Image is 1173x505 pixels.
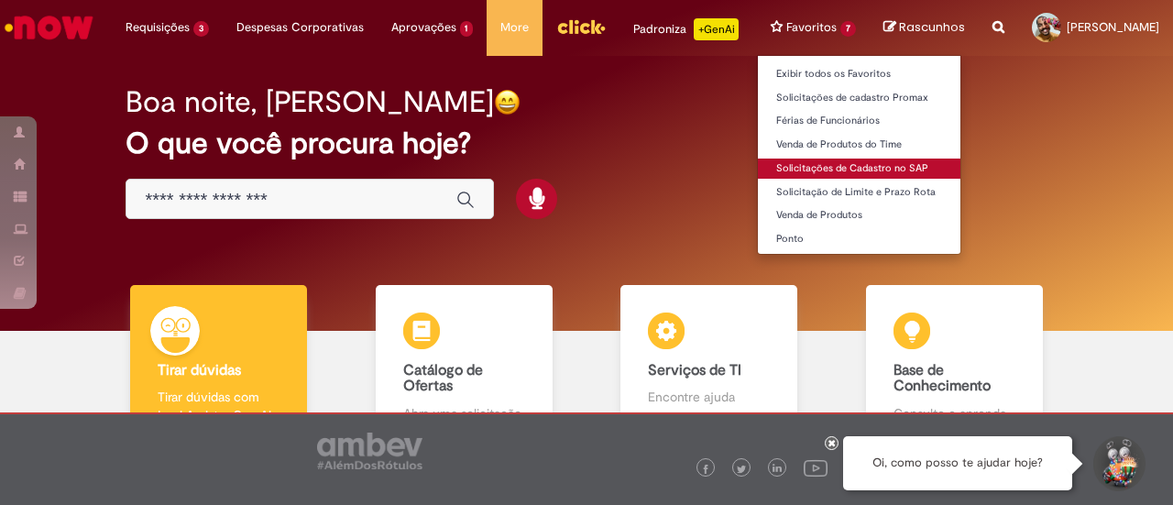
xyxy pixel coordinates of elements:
a: Catálogo de Ofertas Abra uma solicitação [342,285,587,444]
b: Base de Conhecimento [893,361,991,396]
a: Venda de Produtos [758,205,960,225]
a: Exibir todos os Favoritos [758,64,960,84]
img: happy-face.png [494,89,521,115]
a: Base de Conhecimento Consulte e aprenda [832,285,1078,444]
span: Despesas Corporativas [236,18,364,37]
p: Abra uma solicitação [403,404,525,423]
a: Solicitações de Cadastro no SAP [758,159,960,179]
span: Requisições [126,18,190,37]
div: Padroniza [633,18,739,40]
b: Catálogo de Ofertas [403,361,483,396]
p: Consulte e aprenda [893,404,1015,423]
span: 3 [193,21,209,37]
img: logo_footer_ambev_rotulo_gray.png [317,433,422,469]
a: Solicitações de cadastro Promax [758,88,960,108]
p: Tirar dúvidas com Lupi Assist e Gen Ai [158,388,280,424]
span: More [500,18,529,37]
a: Tirar dúvidas Tirar dúvidas com Lupi Assist e Gen Ai [96,285,342,444]
img: logo_footer_linkedin.png [773,464,782,475]
img: click_logo_yellow_360x200.png [556,13,606,40]
a: Férias de Funcionários [758,111,960,131]
b: Serviços de TI [648,361,741,379]
a: Venda de Produtos do Time [758,135,960,155]
img: ServiceNow [2,9,96,46]
img: logo_footer_youtube.png [804,456,828,479]
span: [PERSON_NAME] [1067,19,1159,35]
span: 1 [460,21,474,37]
button: Iniciar Conversa de Suporte [1091,436,1146,491]
h2: O que você procura hoje? [126,127,1047,159]
ul: Favoritos [757,55,961,255]
span: Rascunhos [899,18,965,36]
div: Oi, como posso te ajudar hoje? [843,436,1072,490]
a: Ponto [758,229,960,249]
b: Tirar dúvidas [158,361,241,379]
a: Solicitação de Limite e Prazo Rota [758,182,960,203]
p: Encontre ajuda [648,388,770,406]
img: logo_footer_twitter.png [737,465,746,474]
img: logo_footer_facebook.png [701,465,710,474]
span: Favoritos [786,18,837,37]
span: 7 [840,21,856,37]
span: Aprovações [391,18,456,37]
a: Serviços de TI Encontre ajuda [586,285,832,444]
h2: Boa noite, [PERSON_NAME] [126,86,494,118]
a: Rascunhos [883,19,965,37]
p: +GenAi [694,18,739,40]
